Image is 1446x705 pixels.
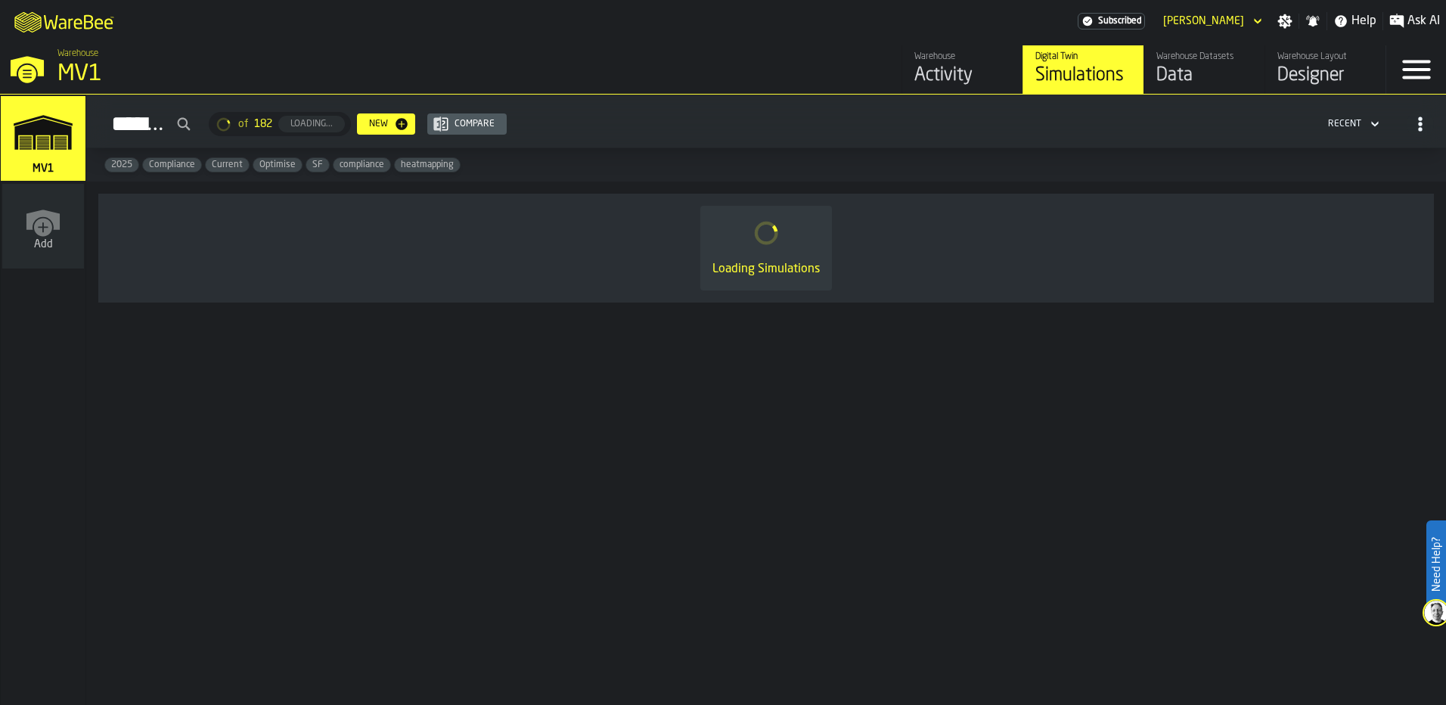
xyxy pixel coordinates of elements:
div: DropdownMenuValue-4 [1328,119,1361,129]
label: Need Help? [1428,522,1444,607]
div: Loading... [284,119,339,129]
span: 2025 [105,160,138,170]
div: DropdownMenuValue-4 [1322,115,1382,133]
span: Add [34,238,53,250]
span: Compliance [143,160,201,170]
a: link-to-/wh/i/3ccf57d1-1e0c-4a81-a3bb-c2011c5f0d50/simulations [1,96,85,184]
span: Optimise [253,160,302,170]
div: Menu Subscription [1078,13,1145,30]
span: of [238,118,248,130]
span: SF [306,160,329,170]
label: button-toggle-Help [1327,12,1382,30]
div: New [363,119,394,129]
div: Simulations [1035,64,1131,88]
a: link-to-/wh/i/3ccf57d1-1e0c-4a81-a3bb-c2011c5f0d50/settings/billing [1078,13,1145,30]
label: button-toggle-Notifications [1299,14,1327,29]
div: ButtonLoadMore-Loading...-Prev-First-Last [203,112,357,136]
button: button-New [357,113,415,135]
span: Current [206,160,249,170]
label: button-toggle-Menu [1386,45,1446,94]
div: Warehouse [914,51,1010,62]
div: DropdownMenuValue-Gavin White [1163,15,1244,27]
button: button-Compare [427,113,507,135]
div: ItemListCard- [98,194,1434,303]
a: link-to-/wh/i/3ccf57d1-1e0c-4a81-a3bb-c2011c5f0d50/feed/ [901,45,1022,94]
span: Help [1351,12,1376,30]
span: Subscribed [1098,16,1141,26]
span: compliance [334,160,390,170]
span: Ask AI [1407,12,1440,30]
div: MV1 [57,61,466,88]
div: Designer [1277,64,1373,88]
a: link-to-/wh/i/3ccf57d1-1e0c-4a81-a3bb-c2011c5f0d50/designer [1264,45,1385,94]
a: link-to-/wh/i/3ccf57d1-1e0c-4a81-a3bb-c2011c5f0d50/data [1143,45,1264,94]
h2: button-Simulations [86,95,1446,148]
div: Activity [914,64,1010,88]
a: link-to-/wh/i/3ccf57d1-1e0c-4a81-a3bb-c2011c5f0d50/simulations [1022,45,1143,94]
span: heatmapping [395,160,460,170]
div: Compare [448,119,501,129]
a: link-to-/wh/new [2,184,84,272]
div: Digital Twin [1035,51,1131,62]
div: DropdownMenuValue-Gavin White [1157,12,1265,30]
label: button-toggle-Settings [1271,14,1299,29]
span: Warehouse [57,48,98,59]
span: MV1 [29,163,57,175]
span: 182 [254,118,272,130]
button: button-Loading... [278,116,345,132]
label: button-toggle-Ask AI [1383,12,1446,30]
div: Warehouse Layout [1277,51,1373,62]
div: Warehouse Datasets [1156,51,1252,62]
div: Loading Simulations [712,260,820,278]
div: Data [1156,64,1252,88]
